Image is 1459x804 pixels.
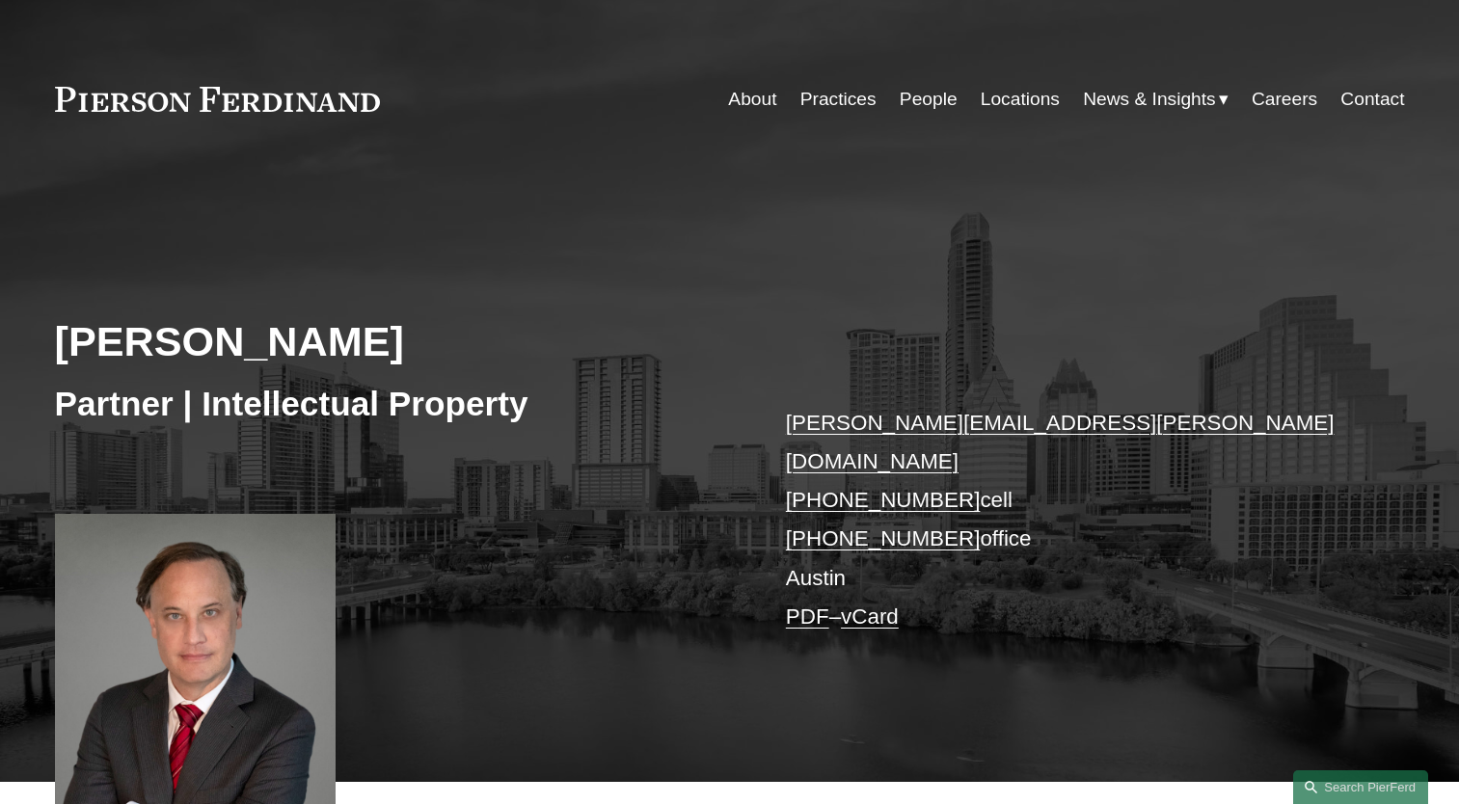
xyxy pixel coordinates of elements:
a: Careers [1252,81,1317,118]
a: vCard [841,604,899,629]
a: [PERSON_NAME][EMAIL_ADDRESS][PERSON_NAME][DOMAIN_NAME] [786,411,1335,473]
a: Practices [800,81,877,118]
h2: [PERSON_NAME] [55,316,730,366]
a: [PHONE_NUMBER] [786,526,981,550]
a: Contact [1340,81,1404,118]
h3: Partner | Intellectual Property [55,383,730,425]
a: PDF [786,604,829,629]
a: [PHONE_NUMBER] [786,488,981,512]
a: People [900,81,958,118]
a: About [728,81,776,118]
span: News & Insights [1083,83,1216,117]
a: folder dropdown [1083,81,1229,118]
a: Locations [981,81,1060,118]
a: Search this site [1293,770,1428,804]
p: cell office Austin – [786,404,1348,637]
